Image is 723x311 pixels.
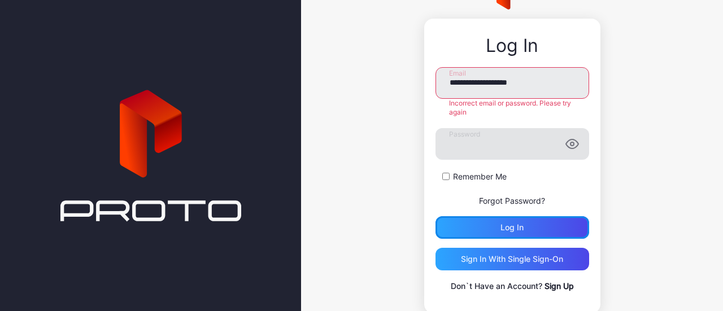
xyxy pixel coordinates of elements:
div: Sign in With Single Sign-On [461,255,563,264]
a: Forgot Password? [479,196,545,205]
input: Password [435,128,589,160]
input: Email [435,67,589,99]
button: Password [565,137,579,151]
label: Remember Me [453,171,507,182]
div: Incorrect email or password. Please try again [435,99,589,117]
button: Sign in With Single Sign-On [435,248,589,270]
a: Sign Up [545,281,574,291]
button: Log in [435,216,589,239]
div: Log In [435,36,589,56]
p: Don`t Have an Account? [435,279,589,293]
